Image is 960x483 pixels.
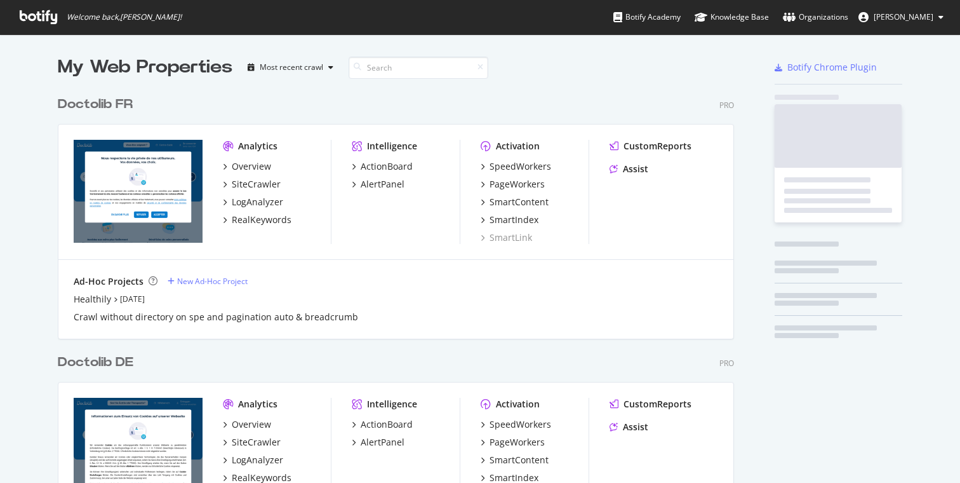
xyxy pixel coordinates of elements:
div: Botify Chrome Plugin [787,61,877,74]
div: Most recent crawl [260,64,323,71]
div: My Web Properties [58,55,232,80]
div: New Ad-Hoc Project [177,276,248,287]
a: New Ad-Hoc Project [168,276,248,287]
a: Healthily [74,293,111,306]
a: Overview [223,418,271,431]
a: Crawl without directory on spe and pagination auto & breadcrumb [74,311,358,323]
a: Overview [223,160,271,173]
a: Doctolib FR [58,95,138,114]
div: Doctolib FR [58,95,133,114]
a: SmartContent [481,196,549,208]
a: SmartIndex [481,214,538,226]
div: Overview [232,418,271,431]
div: SpeedWorkers [490,160,551,173]
a: CustomReports [610,140,691,153]
div: Ad-Hoc Projects [74,275,143,288]
button: [PERSON_NAME] [848,7,954,27]
a: AlertPanel [352,436,404,449]
div: Assist [623,163,648,175]
a: Assist [610,163,648,175]
img: doctolib.fr [74,140,203,243]
a: SmartContent [481,454,549,466]
a: LogAnalyzer [223,196,283,208]
a: SmartLink [481,231,532,244]
div: Assist [623,421,648,433]
button: Most recent crawl [243,57,338,78]
span: Thibaud Collignon [874,11,933,22]
div: SiteCrawler [232,436,281,449]
a: PageWorkers [481,178,545,191]
div: Intelligence [367,140,417,153]
div: Pro [719,100,734,111]
div: AlertPanel [361,178,404,191]
input: Search [349,57,488,79]
div: Knowledge Base [695,11,769,24]
div: PageWorkers [490,178,545,191]
div: Intelligence [367,398,417,411]
a: CustomReports [610,398,691,411]
a: Doctolib DE [58,353,138,372]
div: LogAnalyzer [232,196,283,208]
a: ActionBoard [352,418,413,431]
div: Botify Academy [613,11,681,24]
a: LogAnalyzer [223,454,283,466]
a: SpeedWorkers [481,160,551,173]
a: Assist [610,421,648,433]
a: SiteCrawler [223,436,281,449]
div: SmartContent [490,454,549,466]
span: Welcome back, [PERSON_NAME] ! [67,12,182,22]
div: CustomReports [623,140,691,153]
div: LogAnalyzer [232,454,283,466]
a: ActionBoard [352,160,413,173]
div: SmartContent [490,196,549,208]
div: AlertPanel [361,436,404,449]
a: AlertPanel [352,178,404,191]
a: SiteCrawler [223,178,281,191]
div: CustomReports [623,398,691,411]
div: SmartIndex [490,214,538,226]
a: PageWorkers [481,436,545,449]
div: ActionBoard [361,418,413,431]
div: SpeedWorkers [490,418,551,431]
a: Botify Chrome Plugin [775,61,877,74]
div: Activation [496,140,540,153]
div: Analytics [238,398,277,411]
div: Overview [232,160,271,173]
div: RealKeywords [232,214,291,226]
div: Analytics [238,140,277,153]
a: SpeedWorkers [481,418,551,431]
div: SiteCrawler [232,178,281,191]
div: Doctolib DE [58,353,133,372]
div: Organizations [783,11,848,24]
div: Activation [496,398,540,411]
div: ActionBoard [361,160,413,173]
div: Pro [719,358,734,369]
div: PageWorkers [490,436,545,449]
a: RealKeywords [223,214,291,226]
a: [DATE] [120,294,145,304]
